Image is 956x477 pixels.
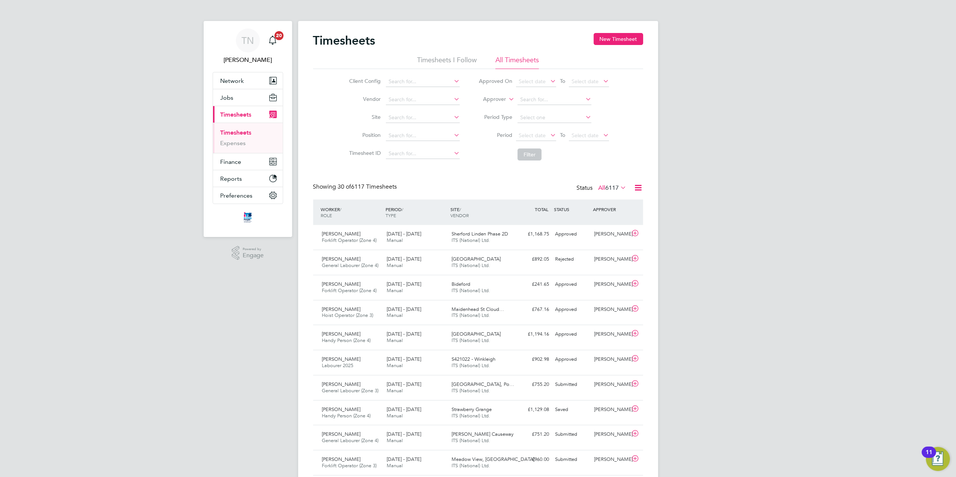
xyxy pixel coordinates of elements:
span: Meadow View, [GEOGRAPHIC_DATA]… [452,456,539,462]
label: Site [347,114,381,120]
span: [DATE] - [DATE] [387,306,421,312]
label: Vendor [347,96,381,102]
button: Preferences [213,187,283,204]
a: TN[PERSON_NAME] [213,28,283,64]
span: Manual [387,312,403,318]
span: To [558,130,567,140]
div: £960.00 [513,453,552,466]
span: Manual [387,412,403,419]
div: £755.20 [513,378,552,391]
a: Powered byEngage [232,246,264,260]
input: Search for... [386,130,460,141]
span: Manual [387,437,403,444]
span: [PERSON_NAME] [322,231,361,237]
div: [PERSON_NAME] [591,428,630,441]
div: [PERSON_NAME] [591,303,630,316]
span: [PERSON_NAME] [322,431,361,437]
span: Manual [387,287,403,294]
span: ITS (National) Ltd. [452,312,490,318]
span: ITS (National) Ltd. [452,412,490,419]
button: Filter [518,148,542,160]
div: Submitted [552,378,591,391]
span: ITS (National) Ltd. [452,287,490,294]
input: Select one [518,112,591,123]
li: All Timesheets [495,55,539,69]
span: [DATE] - [DATE] [387,406,421,412]
div: [PERSON_NAME] [591,378,630,391]
span: Manual [387,237,403,243]
span: [DATE] - [DATE] [387,431,421,437]
label: Client Config [347,78,381,84]
div: [PERSON_NAME] [591,353,630,366]
button: Open Resource Center, 11 new notifications [926,447,950,471]
div: Saved [552,403,591,416]
div: Submitted [552,428,591,441]
div: £767.16 [513,303,552,316]
span: Network [221,77,244,84]
div: Submitted [552,453,591,466]
span: [DATE] - [DATE] [387,281,421,287]
a: 20 [265,28,280,52]
span: [PERSON_NAME] [322,306,361,312]
input: Search for... [386,148,460,159]
span: ITS (National) Ltd. [452,337,490,343]
div: [PERSON_NAME] [591,228,630,240]
span: ITS (National) Ltd. [452,262,490,268]
span: ITS (National) Ltd. [452,437,490,444]
span: S421022 - Winkleigh [452,356,495,362]
span: Strawberry Grange [452,406,492,412]
span: Hoist Operator (Zone 3) [322,312,374,318]
span: Manual [387,337,403,343]
button: Timesheets [213,106,283,123]
span: Manual [387,387,403,394]
div: SITE [449,202,513,222]
label: Approved On [479,78,512,84]
div: Rejected [552,253,591,265]
label: Position [347,132,381,138]
span: Manual [387,262,403,268]
span: / [340,206,342,212]
div: £241.65 [513,278,552,291]
span: Forklift Operator (Zone 4) [322,287,377,294]
div: Approved [552,228,591,240]
span: ROLE [321,212,332,218]
span: / [459,206,461,212]
span: Select date [519,132,546,139]
div: Approved [552,328,591,340]
span: ITS (National) Ltd. [452,237,490,243]
input: Search for... [518,94,591,105]
input: Search for... [386,76,460,87]
input: Search for... [386,94,460,105]
label: All [599,184,627,192]
span: [DATE] - [DATE] [387,381,421,387]
div: £1,129.08 [513,403,552,416]
div: £902.98 [513,353,552,366]
nav: Main navigation [204,21,292,237]
div: PERIOD [384,202,449,222]
span: [PERSON_NAME] [322,331,361,337]
span: [PERSON_NAME] [322,381,361,387]
span: Finance [221,158,242,165]
span: ITS (National) Ltd. [452,362,490,369]
button: New Timesheet [594,33,643,45]
a: Timesheets [221,129,252,136]
span: General Labourer (Zone 4) [322,262,379,268]
li: Timesheets I Follow [417,55,477,69]
span: Sherford Linden Phase 2D [452,231,508,237]
h2: Timesheets [313,33,375,48]
span: Handy Person (Zone 4) [322,412,371,419]
span: [GEOGRAPHIC_DATA] [452,331,501,337]
span: Forklift Operator (Zone 4) [322,237,377,243]
span: Powered by [243,246,264,252]
span: Engage [243,252,264,259]
div: [PERSON_NAME] [591,278,630,291]
div: £751.20 [513,428,552,441]
span: To [558,76,567,86]
span: TOTAL [535,206,549,212]
span: [GEOGRAPHIC_DATA], Po… [452,381,514,387]
span: General Labourer (Zone 3) [322,387,379,394]
button: Network [213,72,283,89]
a: Go to home page [213,211,283,223]
div: 11 [926,452,932,462]
label: Approver [472,96,506,103]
